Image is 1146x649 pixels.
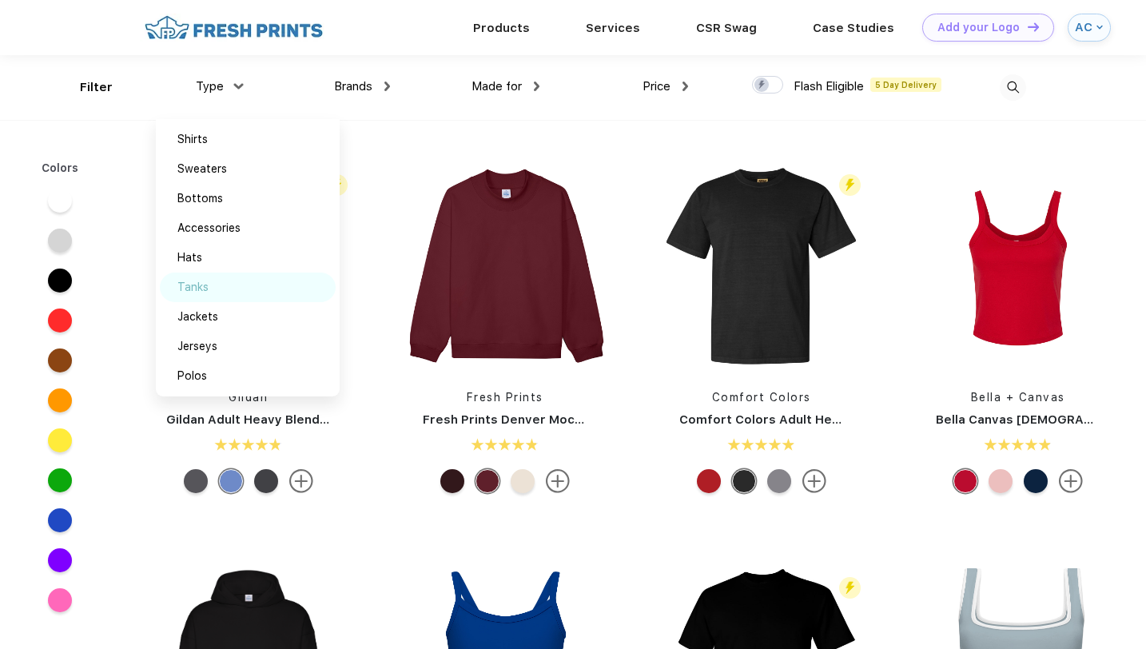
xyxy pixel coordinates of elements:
[423,412,770,427] a: Fresh Prints Denver Mock Neck Heavyweight Sweatshirt
[177,190,223,207] div: Bottoms
[1096,24,1103,30] img: arrow_down_blue.svg
[682,82,688,91] img: dropdown.png
[80,78,113,97] div: Filter
[177,161,227,177] div: Sweaters
[937,21,1020,34] div: Add your Logo
[679,412,941,427] a: Comfort Colors Adult Heavyweight T-Shirt
[399,161,611,373] img: func=resize&h=266
[196,79,224,94] span: Type
[870,78,941,92] span: 5 Day Delivery
[534,82,539,91] img: dropdown.png
[697,469,721,493] div: Red
[177,279,209,296] div: Tanks
[289,469,313,493] img: more.svg
[142,161,355,373] img: func=resize&h=266
[732,469,756,493] div: Pepper
[184,469,208,493] div: Charcoal
[472,79,522,94] span: Made for
[1000,74,1026,101] img: desktop_search.svg
[767,469,791,493] div: Granite
[30,160,91,177] div: Colors
[467,391,543,404] a: Fresh Prints
[177,131,208,148] div: Shirts
[166,412,515,427] a: Gildan Adult Heavy Blend 8 Oz. 50/50 Hooded Sweatshirt
[912,161,1124,373] img: func=resize&h=266
[219,469,243,493] div: Carolina Blue
[229,391,268,404] a: Gildan
[140,14,328,42] img: fo%20logo%202.webp
[794,79,864,94] span: Flash Eligible
[177,338,217,355] div: Jerseys
[712,391,811,404] a: Comfort Colors
[177,220,241,237] div: Accessories
[546,469,570,493] img: more.svg
[233,83,243,89] img: dropdown.png
[473,21,530,35] a: Products
[476,469,499,493] div: Crimson Red
[839,577,861,599] img: flash_active_toggle.svg
[643,79,670,94] span: Price
[177,309,218,325] div: Jackets
[971,391,1065,404] a: Bella + Canvas
[511,469,535,493] div: Buttermilk
[334,79,372,94] span: Brands
[384,82,390,91] img: dropdown.png
[177,249,202,266] div: Hats
[989,469,1013,493] div: Solid Pink Blend
[953,469,977,493] div: Solid Red Blend
[440,469,464,493] div: Burgundy
[839,174,861,196] img: flash_active_toggle.svg
[655,161,868,373] img: func=resize&h=266
[1075,21,1092,34] div: AC
[254,469,278,493] div: Graphite Heather
[1028,22,1039,31] img: DT
[1059,469,1083,493] img: more.svg
[177,368,207,384] div: Polos
[1024,469,1048,493] div: Solid Navy Blend
[802,469,826,493] img: more.svg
